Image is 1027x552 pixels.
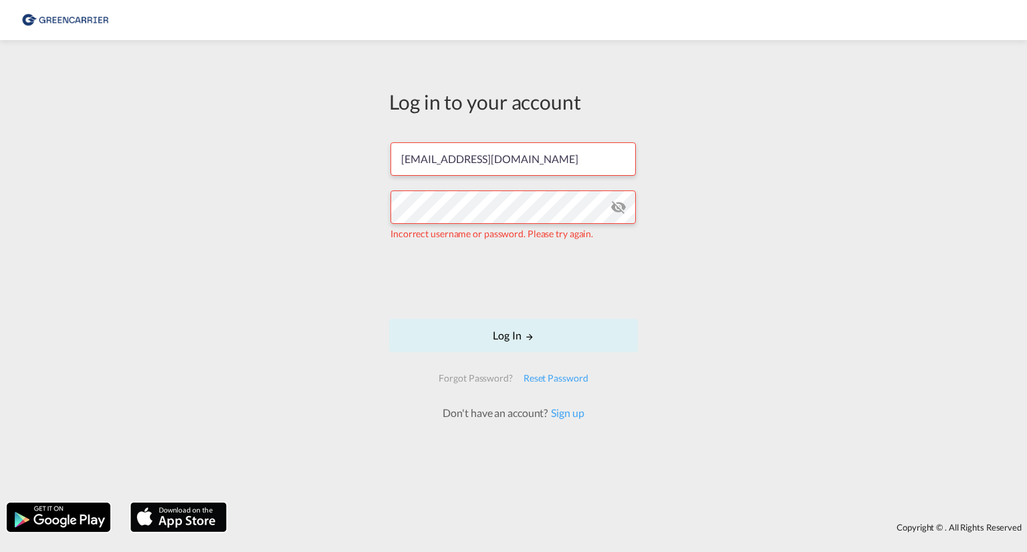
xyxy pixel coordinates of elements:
a: Sign up [548,406,584,419]
div: Reset Password [518,366,594,390]
img: apple.png [129,501,228,533]
img: 8cf206808afe11efa76fcd1e3d746489.png [20,5,110,35]
md-icon: icon-eye-off [610,199,626,215]
div: Forgot Password? [433,366,518,390]
span: Incorrect username or password. Please try again. [390,228,593,239]
div: Log in to your account [389,88,638,116]
div: Copyright © . All Rights Reserved [233,516,1027,539]
iframe: reCAPTCHA [412,253,615,305]
input: Enter email/phone number [390,142,636,176]
img: google.png [5,501,112,533]
button: LOGIN [389,319,638,352]
div: Don't have an account? [428,406,598,420]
